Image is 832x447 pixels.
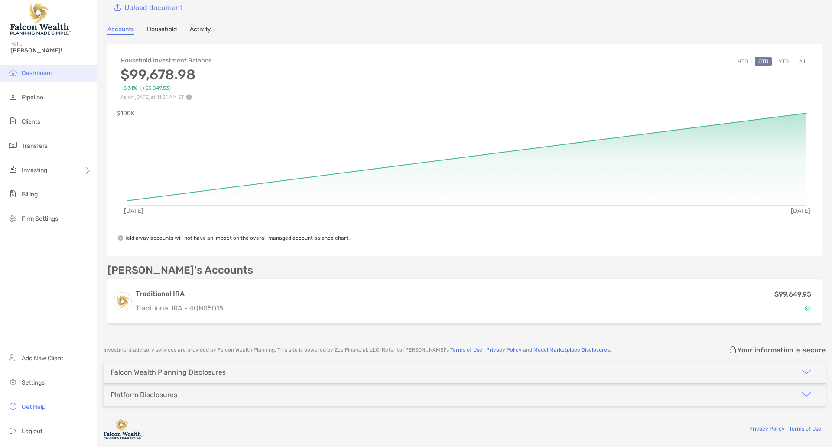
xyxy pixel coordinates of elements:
[737,346,825,354] p: Your information is secure
[22,427,42,435] span: Log out
[114,293,131,310] img: logo account
[110,391,177,399] div: Platform Disclosures
[8,189,18,199] img: billing icon
[104,347,611,353] p: Investment advisory services are provided by Falcon Wealth Planning . This site is powered by Zoe...
[110,368,226,376] div: Falcon Wealth Planning Disclosures
[107,265,253,276] p: [PERSON_NAME]'s Accounts
[136,303,224,313] p: Traditional IRA - 4QN05015
[8,401,18,411] img: get-help icon
[8,140,18,150] img: transfers icon
[8,116,18,126] img: clients icon
[533,347,610,353] a: Model Marketplace Disclosures
[120,57,212,64] h4: Household Investment Balance
[22,403,45,411] span: Get Help
[796,57,809,66] button: All
[120,66,212,83] h3: $99,678.98
[775,57,792,66] button: YTD
[22,355,63,362] span: Add New Client
[107,26,134,35] a: Accounts
[8,425,18,436] img: logout icon
[734,57,751,66] button: MTD
[486,347,522,353] a: Privacy Policy
[755,57,772,66] button: QTD
[801,389,812,400] img: icon arrow
[104,419,143,439] img: company logo
[8,377,18,387] img: settings icon
[114,4,121,11] img: button icon
[190,26,211,35] a: Activity
[124,207,143,215] text: [DATE]
[118,235,350,241] span: Held away accounts will not have an impact on the overall managed account balance chart.
[774,289,811,300] p: $99,649.95
[749,426,785,432] a: Privacy Policy
[8,352,18,363] img: add_new_client icon
[147,26,177,35] a: Household
[789,426,821,432] a: Terms of Use
[186,94,192,100] img: Performance Info
[8,213,18,223] img: firm-settings icon
[22,118,40,125] span: Clients
[117,110,135,117] text: $100K
[450,347,482,353] a: Terms of Use
[22,94,43,101] span: Pipeline
[10,3,71,35] img: Falcon Wealth Planning Logo
[22,142,48,150] span: Transfers
[8,164,18,175] img: investing icon
[22,215,58,222] span: Firm Settings
[120,94,212,100] p: As of [DATE] at 11:31 AM ET
[140,85,171,91] span: (+$5,049.53)
[791,207,810,215] text: [DATE]
[22,379,45,386] span: Settings
[10,47,91,54] span: [PERSON_NAME]!
[801,367,812,377] img: icon arrow
[8,67,18,78] img: dashboard icon
[136,289,224,299] h3: Traditional IRA
[22,166,47,174] span: Investing
[120,85,137,91] span: +5.31%
[22,69,52,77] span: Dashboard
[22,191,38,198] span: Billing
[8,91,18,102] img: pipeline icon
[805,305,811,311] img: Account Status icon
